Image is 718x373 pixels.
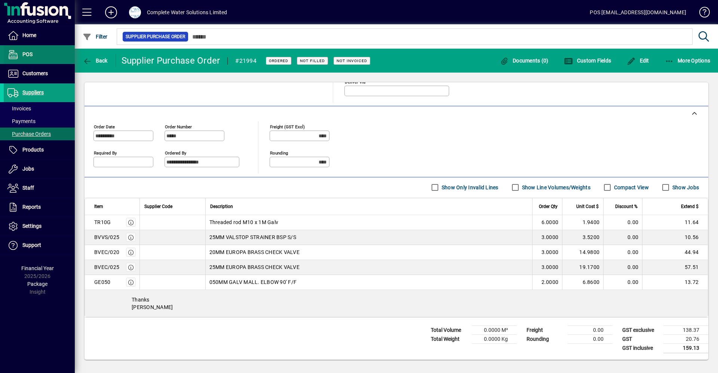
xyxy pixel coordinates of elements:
[75,54,116,67] app-page-header-button: Back
[165,124,192,129] mat-label: Order number
[603,215,642,230] td: 0.00
[22,166,34,172] span: Jobs
[7,131,51,137] span: Purchase Orders
[99,6,123,19] button: Add
[4,128,75,140] a: Purchase Orders
[440,184,498,191] label: Show Only Invalid Lines
[270,124,305,129] mat-label: Freight (GST excl)
[209,233,296,241] span: 25MM VALSTOP STRAINER BSP S/S
[619,325,663,334] td: GST exclusive
[663,334,708,343] td: 20.76
[4,45,75,64] a: POS
[300,58,325,63] span: Not Filled
[603,230,642,245] td: 0.00
[4,102,75,115] a: Invoices
[22,185,34,191] span: Staff
[681,202,699,211] span: Extend $
[94,124,115,129] mat-label: Order date
[4,179,75,198] a: Staff
[22,32,36,38] span: Home
[564,58,611,64] span: Custom Fields
[663,325,708,334] td: 138.37
[21,265,54,271] span: Financial Year
[663,54,712,67] button: More Options
[4,198,75,217] a: Reports
[619,334,663,343] td: GST
[665,58,711,64] span: More Options
[642,260,708,275] td: 57.51
[94,263,119,271] div: BVEC/025
[4,141,75,159] a: Products
[590,6,686,18] div: POS [EMAIL_ADDRESS][DOMAIN_NAME]
[613,184,649,191] label: Compact View
[81,30,110,43] button: Filter
[165,150,186,155] mat-label: Ordered by
[532,215,562,230] td: 6.0000
[562,275,603,290] td: 6.8600
[209,278,297,286] span: 050MM GALV MALL. ELBOW 90' F/F
[642,230,708,245] td: 10.56
[671,184,699,191] label: Show Jobs
[472,325,517,334] td: 0.0000 M³
[603,275,642,290] td: 0.00
[619,343,663,353] td: GST inclusive
[209,218,279,226] span: Threaded rod M10 x 1M Galv
[337,58,367,63] span: Not Invoiced
[642,245,708,260] td: 44.94
[147,6,227,18] div: Complete Water Solutions Limited
[523,334,568,343] td: Rounding
[642,275,708,290] td: 13.72
[22,242,41,248] span: Support
[498,54,550,67] button: Documents (0)
[7,118,36,124] span: Payments
[4,217,75,236] a: Settings
[235,55,257,67] div: #21994
[4,64,75,83] a: Customers
[27,281,47,287] span: Package
[576,202,599,211] span: Unit Cost $
[22,204,41,210] span: Reports
[562,245,603,260] td: 14.9800
[209,248,300,256] span: 20MM EUROPA BRASS CHECK VALVE
[4,160,75,178] a: Jobs
[663,343,708,353] td: 159.13
[94,233,119,241] div: BVVS/025
[603,260,642,275] td: 0.00
[4,115,75,128] a: Payments
[94,150,117,155] mat-label: Required by
[521,184,590,191] label: Show Line Volumes/Weights
[22,223,42,229] span: Settings
[532,275,562,290] td: 2.0000
[209,263,300,271] span: 25MM EUROPA BRASS CHECK VALVE
[562,260,603,275] td: 19.1700
[532,245,562,260] td: 3.0000
[427,325,472,334] td: Total Volume
[94,248,119,256] div: BVEC/020
[83,34,108,40] span: Filter
[22,51,33,57] span: POS
[562,230,603,245] td: 3.5200
[81,54,110,67] button: Back
[83,58,108,64] span: Back
[85,290,708,317] div: Thanks [PERSON_NAME]
[122,55,220,67] div: Supplier Purchase Order
[4,236,75,255] a: Support
[539,202,558,211] span: Order Qty
[7,106,31,111] span: Invoices
[568,325,613,334] td: 0.00
[615,202,638,211] span: Discount %
[532,260,562,275] td: 3.0000
[22,70,48,76] span: Customers
[94,278,110,286] div: GE050
[144,202,172,211] span: Supplier Code
[603,245,642,260] td: 0.00
[94,202,103,211] span: Item
[123,6,147,19] button: Profile
[22,147,44,153] span: Products
[625,54,651,67] button: Edit
[523,325,568,334] td: Freight
[270,150,288,155] mat-label: Rounding
[269,58,288,63] span: Ordered
[4,26,75,45] a: Home
[627,58,649,64] span: Edit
